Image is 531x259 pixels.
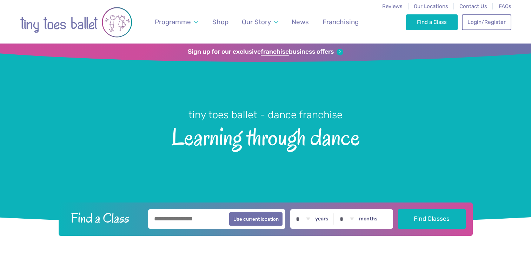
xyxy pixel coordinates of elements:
a: News [288,14,312,30]
a: Our Locations [414,3,448,9]
a: Our Story [238,14,281,30]
button: Find Classes [398,209,466,229]
span: Franchising [323,18,359,26]
span: Our Story [242,18,271,26]
img: tiny toes ballet [20,5,132,40]
button: Use current location [229,212,283,226]
span: News [292,18,309,26]
h2: Find a Class [65,209,143,227]
label: years [315,216,328,222]
strong: franchise [261,48,289,56]
small: tiny toes ballet - dance franchise [188,109,343,121]
a: Franchising [319,14,362,30]
a: Reviews [382,3,403,9]
a: Login/Register [462,14,511,30]
label: months [359,216,378,222]
a: Find a Class [406,14,458,30]
a: Shop [209,14,232,30]
span: Shop [212,18,228,26]
a: FAQs [499,3,511,9]
span: Learning through dance [12,122,519,150]
a: Contact Us [459,3,487,9]
a: Sign up for our exclusivefranchisebusiness offers [188,48,343,56]
span: Programme [155,18,191,26]
a: Programme [151,14,201,30]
